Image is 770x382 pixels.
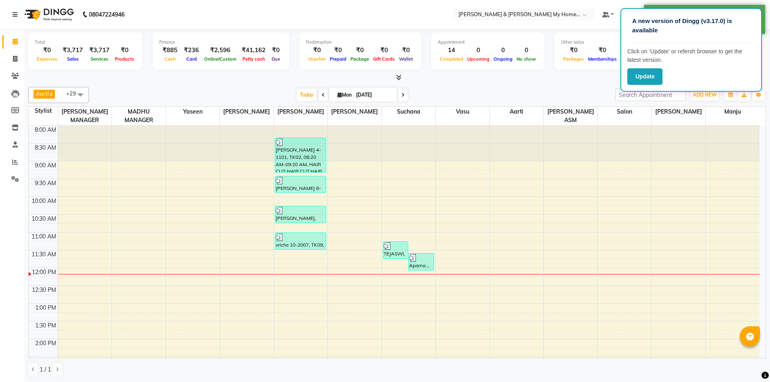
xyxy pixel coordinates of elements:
[34,304,58,312] div: 1:00 PM
[306,56,328,62] span: Voucher
[36,91,49,97] span: Aarti
[397,46,415,55] div: ₹0
[515,46,538,55] div: 0
[58,107,112,125] span: [PERSON_NAME] MANAGER
[561,46,586,55] div: ₹0
[30,286,58,294] div: 12:30 PM
[89,3,124,26] b: 08047224946
[383,242,408,258] div: TEJASWI, TK10, 11:15 AM-11:45 AM, KIDS CUT (Upto 10 years)
[619,56,643,62] span: Vouchers
[328,56,348,62] span: Prepaid
[21,3,76,26] img: logo
[492,56,515,62] span: Ongoing
[706,107,759,117] span: Manju
[619,46,643,55] div: ₹0
[202,56,238,62] span: Online/Custom
[181,46,202,55] div: ₹236
[240,56,267,62] span: Petty cash
[40,365,51,374] span: 1 / 1
[561,39,692,46] div: Other sales
[202,46,238,55] div: ₹2,596
[632,17,750,35] p: A new version of Dingg (v3.17.0) is available
[274,107,328,117] span: [PERSON_NAME]
[275,138,326,172] div: [PERSON_NAME] 4-1101, TK02, 08:20 AM-09:20 AM, HAIR CUT-HAIR CUT,HAIR CUT-REGULAR SHAVE
[34,357,58,365] div: 2:30 PM
[335,92,354,98] span: Mon
[515,56,538,62] span: No show
[598,107,652,117] span: Salon
[89,56,110,62] span: Services
[328,46,348,55] div: ₹0
[691,89,719,101] button: ADD NEW
[465,46,492,55] div: 0
[30,268,58,276] div: 12:00 PM
[693,92,717,98] span: ADD NEW
[33,126,58,134] div: 8:00 AM
[382,107,436,117] span: Suchana
[86,46,113,55] div: ₹3,717
[627,68,662,85] button: Update
[306,46,328,55] div: ₹0
[33,161,58,170] div: 9:00 AM
[275,233,326,249] div: vriche 10-2007, TK09, 11:00 AM-11:30 AM, HAIR CUT-HAIR CUT
[34,339,58,348] div: 2:00 PM
[397,56,415,62] span: Wallet
[220,107,274,117] span: [PERSON_NAME]
[35,39,136,46] div: Total
[561,56,586,62] span: Packages
[184,56,199,62] span: Card
[65,56,81,62] span: Sales
[409,253,434,270] div: Aparna ., TK12, 11:35 AM-12:05 PM, THREADING EYEBROW
[371,46,397,55] div: ₹0
[348,46,371,55] div: ₹0
[275,206,326,223] div: [PERSON_NAME], TK06, 10:15 AM-10:45 AM, HAIR CUT-HAIR CUT
[33,179,58,188] div: 9:30 AM
[166,107,220,117] span: Yaseen
[438,46,465,55] div: 14
[270,56,282,62] span: Due
[438,56,465,62] span: Completed
[328,107,382,117] span: [PERSON_NAME]
[586,56,619,62] span: Memberships
[492,46,515,55] div: 0
[29,107,58,115] div: Stylist
[544,107,597,125] span: [PERSON_NAME] ASM
[238,46,269,55] div: ₹41,162
[34,321,58,330] div: 1:30 PM
[306,39,415,46] div: Redemption
[615,89,686,101] input: Search Appointment
[159,39,283,46] div: Finance
[652,107,705,117] span: [PERSON_NAME]
[438,39,538,46] div: Appointment
[490,107,544,117] span: Aarti
[348,56,371,62] span: Package
[465,56,492,62] span: Upcoming
[297,89,317,101] span: Today
[113,46,136,55] div: ₹0
[162,56,178,62] span: Cash
[371,56,397,62] span: Gift Cards
[113,56,136,62] span: Products
[30,250,58,259] div: 11:30 AM
[112,107,166,125] span: MADHU MANAGER
[30,215,58,223] div: 10:30 AM
[49,91,53,97] a: x
[436,107,489,117] span: Vasu
[586,46,619,55] div: ₹0
[35,46,59,55] div: ₹0
[35,56,59,62] span: Expenses
[66,90,82,97] span: +29
[354,89,394,101] input: 2025-09-01
[627,47,755,64] p: Click on ‘Update’ or refersh browser to get the latest version.
[33,144,58,152] div: 8:30 AM
[275,176,326,193] div: [PERSON_NAME] 8-307, TK04, 09:25 AM-09:55 AM, HAIR CUT-HAIR CUT
[159,46,181,55] div: ₹885
[269,46,283,55] div: ₹0
[30,197,58,205] div: 10:00 AM
[59,46,86,55] div: ₹3,717
[30,232,58,241] div: 11:00 AM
